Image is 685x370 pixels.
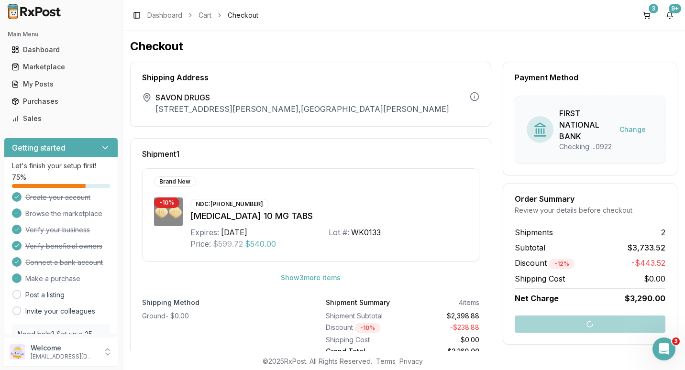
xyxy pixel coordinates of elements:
[142,150,179,158] span: Shipment 1
[12,142,66,153] h3: Getting started
[190,238,211,250] div: Price:
[612,121,653,138] button: Change
[154,197,179,208] div: - 10 %
[329,227,349,238] div: Lot #:
[559,108,612,142] div: FIRST NATIONAL BANK
[628,242,665,253] span: $3,733.52
[31,343,97,353] p: Welcome
[644,273,665,284] span: $0.00
[559,142,612,152] div: Checking ...0922
[147,11,258,20] nav: breadcrumb
[649,4,658,13] div: 3
[4,42,118,57] button: Dashboard
[515,227,553,238] span: Shipments
[652,337,675,360] iframe: Intercom live chat
[25,290,65,300] a: Post a listing
[25,209,102,218] span: Browse the marketplace
[10,344,25,359] img: User avatar
[326,298,390,307] div: Shipment Summary
[190,199,268,209] div: NDC: [PHONE_NUMBER]
[245,238,276,250] span: $540.00
[12,161,110,171] p: Let's finish your setup first!
[8,93,114,110] a: Purchases
[4,111,118,126] button: Sales
[190,227,219,238] div: Expires:
[199,11,211,20] a: Cart
[406,323,479,333] div: - $238.88
[661,227,665,238] span: 2
[190,209,467,223] div: [MEDICAL_DATA] 10 MG TABS
[25,274,80,283] span: Make a purchase
[326,347,398,356] div: Grand Total
[406,347,479,356] div: $2,160.00
[515,206,665,215] div: Review your details before checkout
[12,173,26,182] span: 75 %
[515,242,545,253] span: Subtotal
[155,92,449,103] span: SAVON DRUGS
[8,76,114,93] a: My Posts
[625,293,665,304] span: $3,290.00
[515,258,575,268] span: Discount
[355,323,380,333] div: - 10 %
[25,225,90,235] span: Verify your business
[4,76,118,92] button: My Posts
[639,8,654,23] button: 3
[31,353,97,360] p: [EMAIL_ADDRESS][DOMAIN_NAME]
[326,335,398,345] div: Shipping Cost
[11,97,110,106] div: Purchases
[515,294,559,303] span: Net Charge
[515,273,565,284] span: Shipping Cost
[4,94,118,109] button: Purchases
[154,176,196,187] div: Brand New
[326,323,398,333] div: Discount
[399,357,423,365] a: Privacy
[228,11,258,20] span: Checkout
[631,257,665,269] span: -$443.52
[406,311,479,321] div: $2,398.88
[549,259,575,269] div: - 12 %
[25,306,95,316] a: Invite your colleagues
[662,8,677,23] button: 9+
[25,193,90,202] span: Create your account
[11,114,110,123] div: Sales
[25,258,103,267] span: Connect a bank account
[376,357,396,365] a: Terms
[11,45,110,54] div: Dashboard
[142,311,295,321] div: Ground - $0.00
[130,39,677,54] h1: Checkout
[11,62,110,72] div: Marketplace
[273,269,348,286] button: Show3more items
[406,335,479,345] div: $0.00
[669,4,681,13] div: 9+
[672,337,680,345] span: 3
[221,227,247,238] div: [DATE]
[154,197,183,226] img: Farxiga 10 MG TABS
[515,195,665,203] div: Order Summary
[8,110,114,127] a: Sales
[11,79,110,89] div: My Posts
[147,11,182,20] a: Dashboard
[142,74,479,81] div: Shipping Address
[142,298,295,307] label: Shipping Method
[515,74,665,81] div: Payment Method
[459,298,479,307] div: 4 items
[8,41,114,58] a: Dashboard
[8,31,114,38] h2: Main Menu
[213,238,243,250] span: $599.72
[25,241,102,251] span: Verify beneficial owners
[8,58,114,76] a: Marketplace
[18,329,104,358] p: Need help? Set up a 25 minute call with our team to set up.
[4,59,118,75] button: Marketplace
[4,4,65,19] img: RxPost Logo
[155,103,449,115] p: [STREET_ADDRESS][PERSON_NAME] , [GEOGRAPHIC_DATA][PERSON_NAME]
[326,311,398,321] div: Shipment Subtotal
[351,227,381,238] div: WK0133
